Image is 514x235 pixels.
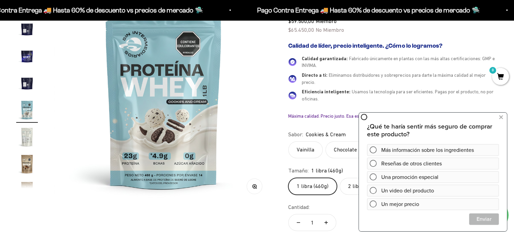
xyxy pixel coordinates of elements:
[16,45,38,69] button: Ir al artículo 12
[16,180,38,204] button: Ir al artículo 17
[492,73,509,81] a: 0
[16,72,38,96] button: Ir al artículo 13
[288,75,296,83] img: Directo a ti
[16,45,38,67] img: Proteína Whey
[316,18,337,24] span: Miembro
[316,214,336,231] button: Aumentar cantidad
[289,214,308,231] button: Reducir cantidad
[288,18,314,24] span: $59.500,00
[16,126,38,150] button: Ir al artículo 15
[16,18,38,42] button: Ir al artículo 11
[359,112,507,231] iframe: zigpoll-iframe
[311,166,343,175] span: 1 libra (460g)
[288,113,498,119] div: Máxima calidad. Precio justo. Esa es la ventaja de comprar
[306,130,346,139] span: Cookies & Cream
[16,126,38,148] img: Proteína Whey
[316,27,344,33] span: No Miembro
[288,42,498,50] h2: Calidad de líder, precio inteligente. ¿Cómo lo logramos?
[16,153,38,175] img: Proteína Whey
[16,72,38,94] img: Proteína Whey
[288,58,296,66] img: Calidad garantizada
[16,180,38,202] img: Proteína Whey
[16,99,38,121] img: Proteína Whey
[302,56,348,61] span: Calidad garantizada:
[16,99,38,123] button: Ir al artículo 14
[302,72,327,78] span: Directo a ti:
[288,203,310,212] label: Cantidad:
[302,72,485,85] span: Eliminamos distribuidores y sobreprecios para darte la máxima calidad al mejor precio.
[302,89,493,101] span: Usamos la tecnología para ser eficientes. Pagas por el producto, no por oficinas.
[256,5,479,16] p: Pago Contra Entrega 🚚 Hasta 60% de descuento vs precios de mercado 🛸
[16,18,38,40] img: Proteína Whey
[288,27,314,33] span: $65.450,00
[302,89,350,94] span: Eficiencia inteligente:
[288,130,303,139] legend: Sabor:
[288,166,309,175] legend: Tamaño:
[16,153,38,177] button: Ir al artículo 16
[489,66,497,74] mark: 0
[302,56,494,68] span: Fabricado únicamente en plantas con las más altas certificaciones: GMP e INVIMA.
[288,91,296,99] img: Eficiencia inteligente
